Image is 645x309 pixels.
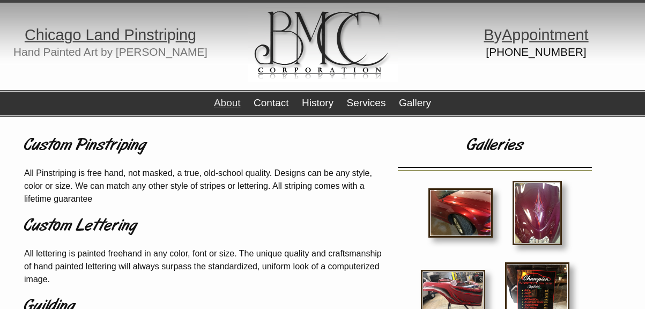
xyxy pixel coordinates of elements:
[484,26,494,43] span: B
[24,167,384,205] p: All Pinstriping is free hand, not masked, a true, old-school quality. Designs can be any style, c...
[486,46,586,58] a: [PHONE_NUMBER]
[8,30,213,40] h1: g p g
[73,26,167,43] span: o Land Pinstri
[214,97,241,108] a: About
[25,26,64,43] span: Chica
[24,217,137,236] a: Custom Lettering
[176,26,188,43] span: in
[399,97,431,108] a: Gallery
[434,30,639,40] h1: y pp
[24,247,384,286] p: All lettering is painted freehand in any color, font or size. The unique quality and craftsmanshi...
[428,188,493,238] img: IMG_1688.JPG
[302,97,333,108] a: History
[254,97,288,108] a: Contact
[248,3,398,82] img: logo.gif
[513,181,562,245] img: 29383.JPG
[24,136,146,155] a: Custom Pinstriping
[529,26,588,43] span: ointment
[502,26,512,43] span: A
[347,97,386,108] a: Services
[8,48,213,56] h2: Hand Painted Art by [PERSON_NAME]
[392,133,598,159] h1: Galleries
